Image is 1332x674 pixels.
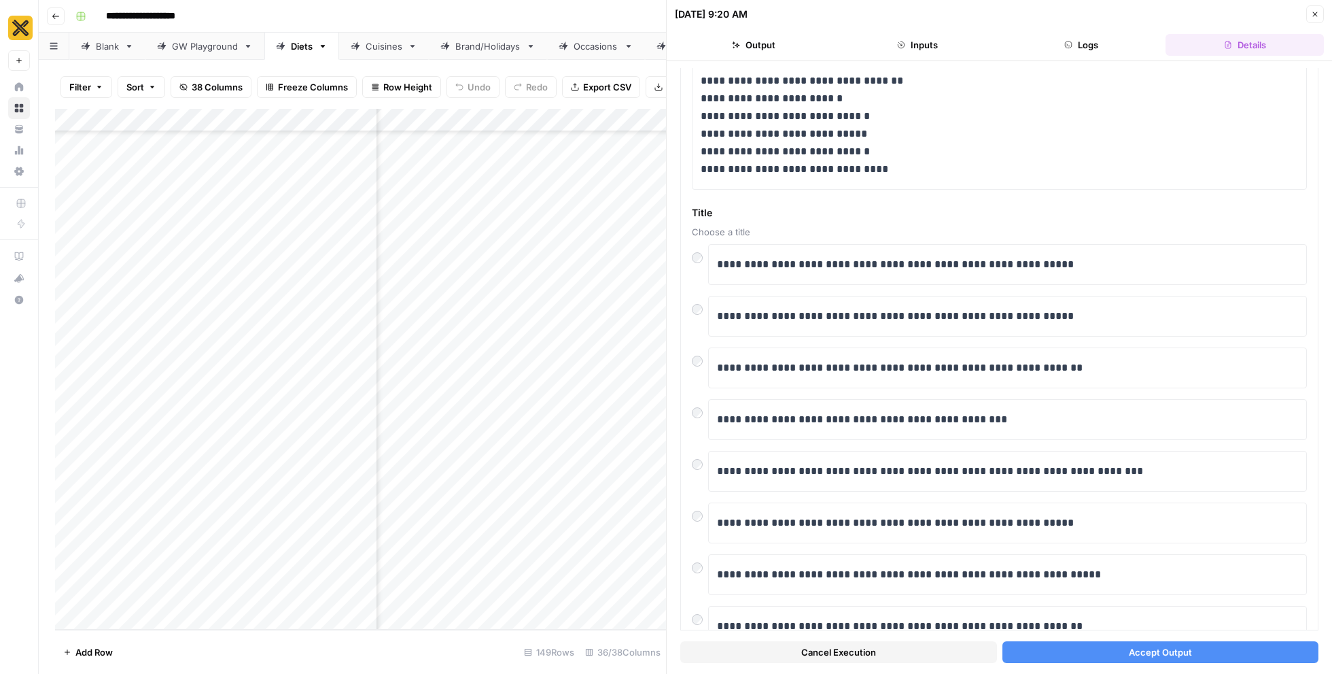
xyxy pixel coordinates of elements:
[1002,34,1161,56] button: Logs
[60,76,112,98] button: Filter
[680,641,997,663] button: Cancel Execution
[547,33,645,60] a: Occasions
[362,76,441,98] button: Row Height
[75,645,113,659] span: Add Row
[8,267,30,289] button: What's new?
[839,34,997,56] button: Inputs
[257,76,357,98] button: Freeze Columns
[526,80,548,94] span: Redo
[8,76,30,98] a: Home
[264,33,339,60] a: Diets
[8,161,30,182] a: Settings
[8,97,30,119] a: Browse
[339,33,429,60] a: Cuisines
[69,33,145,60] a: Blank
[801,645,876,659] span: Cancel Execution
[675,7,748,21] div: [DATE] 9:20 AM
[366,39,402,53] div: Cuisines
[583,80,631,94] span: Export CSV
[692,206,1307,220] span: Title
[446,76,500,98] button: Undo
[8,289,30,311] button: Help + Support
[692,225,1307,239] span: Choose a title
[69,80,91,94] span: Filter
[645,33,746,60] a: Campaigns
[8,16,33,40] img: CookUnity Logo
[519,641,580,663] div: 149 Rows
[455,39,521,53] div: Brand/Holidays
[9,268,29,288] div: What's new?
[562,76,640,98] button: Export CSV
[192,80,243,94] span: 38 Columns
[145,33,264,60] a: GW Playground
[1165,34,1324,56] button: Details
[8,246,30,267] a: AirOps Academy
[580,641,666,663] div: 36/38 Columns
[8,11,30,45] button: Workspace: CookUnity
[675,34,833,56] button: Output
[1129,645,1192,659] span: Accept Output
[429,33,547,60] a: Brand/Holidays
[278,80,348,94] span: Freeze Columns
[1002,641,1319,663] button: Accept Output
[172,39,238,53] div: GW Playground
[574,39,618,53] div: Occasions
[171,76,251,98] button: 38 Columns
[505,76,557,98] button: Redo
[96,39,119,53] div: Blank
[468,80,491,94] span: Undo
[118,76,165,98] button: Sort
[291,39,313,53] div: Diets
[8,118,30,140] a: Your Data
[383,80,432,94] span: Row Height
[55,641,121,663] button: Add Row
[126,80,144,94] span: Sort
[8,139,30,161] a: Usage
